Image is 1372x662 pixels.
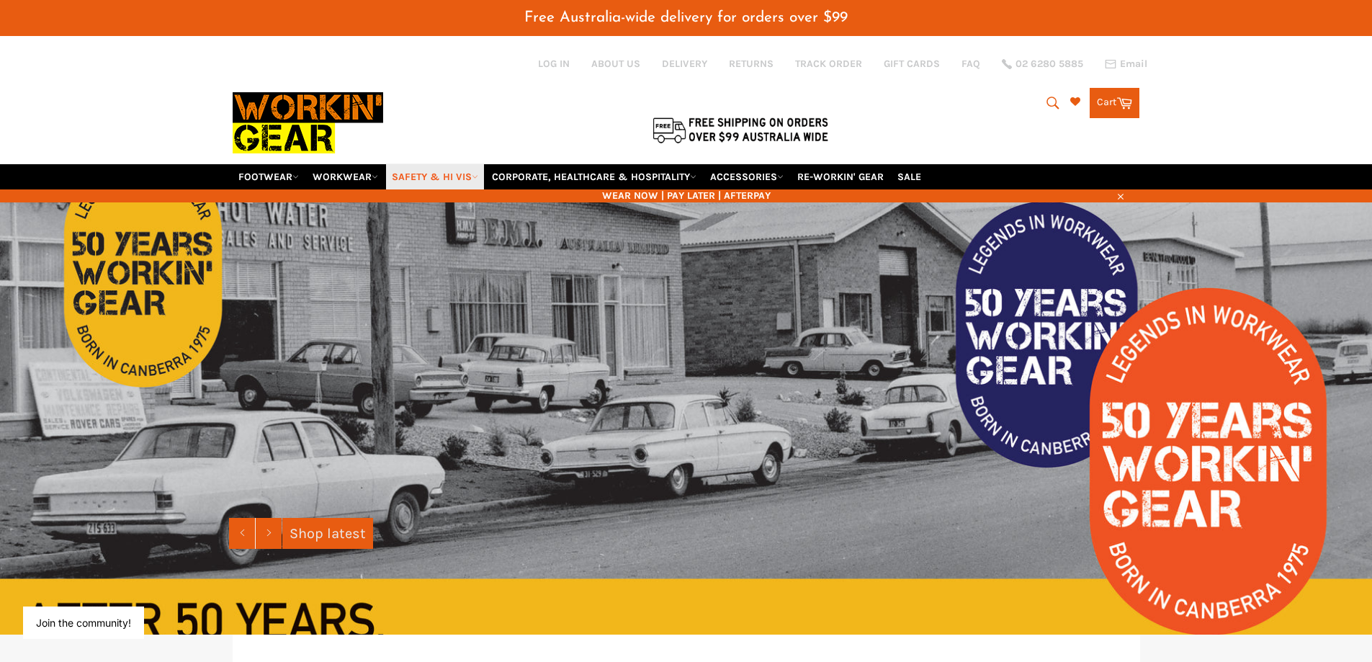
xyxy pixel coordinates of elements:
[1105,58,1147,70] a: Email
[233,189,1140,202] span: WEAR NOW | PAY LATER | AFTERPAY
[892,164,927,189] a: SALE
[386,164,484,189] a: SAFETY & HI VIS
[307,164,384,189] a: WORKWEAR
[1002,59,1083,69] a: 02 6280 5885
[524,10,848,25] span: Free Australia-wide delivery for orders over $99
[792,164,889,189] a: RE-WORKIN' GEAR
[884,57,940,71] a: GIFT CARDS
[538,58,570,70] a: Log in
[704,164,789,189] a: ACCESSORIES
[1120,59,1147,69] span: Email
[650,115,830,145] img: Flat $9.95 shipping Australia wide
[486,164,702,189] a: CORPORATE, HEALTHCARE & HOSPITALITY
[36,617,131,629] button: Join the community!
[961,57,980,71] a: FAQ
[1015,59,1083,69] span: 02 6280 5885
[795,57,862,71] a: TRACK ORDER
[233,164,305,189] a: FOOTWEAR
[233,82,383,164] img: Workin Gear leaders in Workwear, Safety Boots, PPE, Uniforms. Australia's No.1 in Workwear
[591,57,640,71] a: ABOUT US
[729,57,774,71] a: RETURNS
[1090,88,1139,118] a: Cart
[662,57,707,71] a: DELIVERY
[282,518,373,549] a: Shop latest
